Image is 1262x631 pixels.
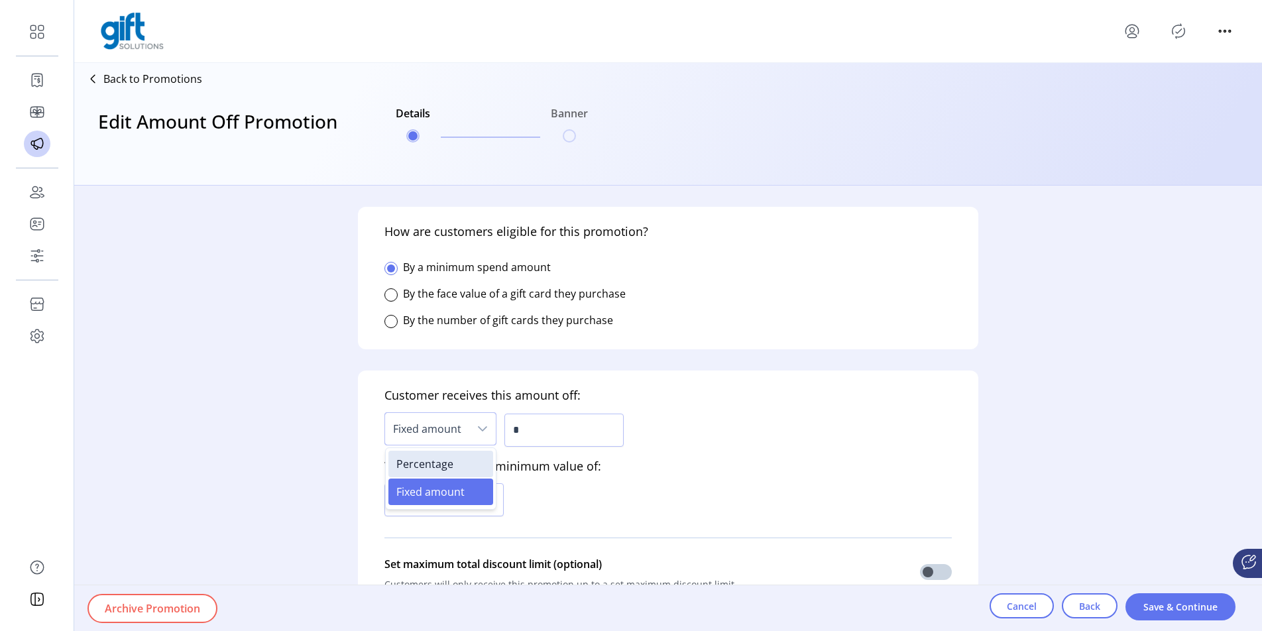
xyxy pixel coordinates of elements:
p: Set maximum total discount limit (optional) [384,556,737,572]
img: logo [101,13,164,50]
button: menu [1214,21,1235,42]
h3: Edit Amount Off Promotion [98,107,337,162]
button: Back [1062,593,1118,618]
h5: When they spend a minimum value of: [384,449,601,481]
label: By the face value of a gift card they purchase [403,286,626,301]
li: Fixed amount [388,479,493,505]
span: Save & Continue [1143,600,1218,614]
label: By the number of gift cards they purchase [403,313,613,327]
span: Cancel [1007,599,1037,613]
div: dropdown trigger [469,413,496,445]
button: Save & Continue [1125,593,1235,620]
button: Publisher Panel [1168,21,1189,42]
h5: Customer receives this amount off: [384,386,581,410]
button: menu [1121,21,1143,42]
span: Back [1079,599,1100,613]
span: Percentage [396,457,453,471]
ul: Option List [386,448,496,509]
li: Percentage [388,451,493,477]
label: By a minimum spend amount [403,260,551,274]
h6: Details [396,105,430,129]
span: Fixed amount [396,485,465,499]
span: Archive Promotion [105,601,200,616]
button: Cancel [990,593,1054,618]
button: Archive Promotion [87,594,217,623]
p: Back to Promotions [103,71,202,87]
p: Customers will only receive this promotion up to a set maximum discount limit. [384,572,737,597]
span: Fixed amount [385,413,469,445]
h5: How are customers eligible for this promotion? [384,223,648,254]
